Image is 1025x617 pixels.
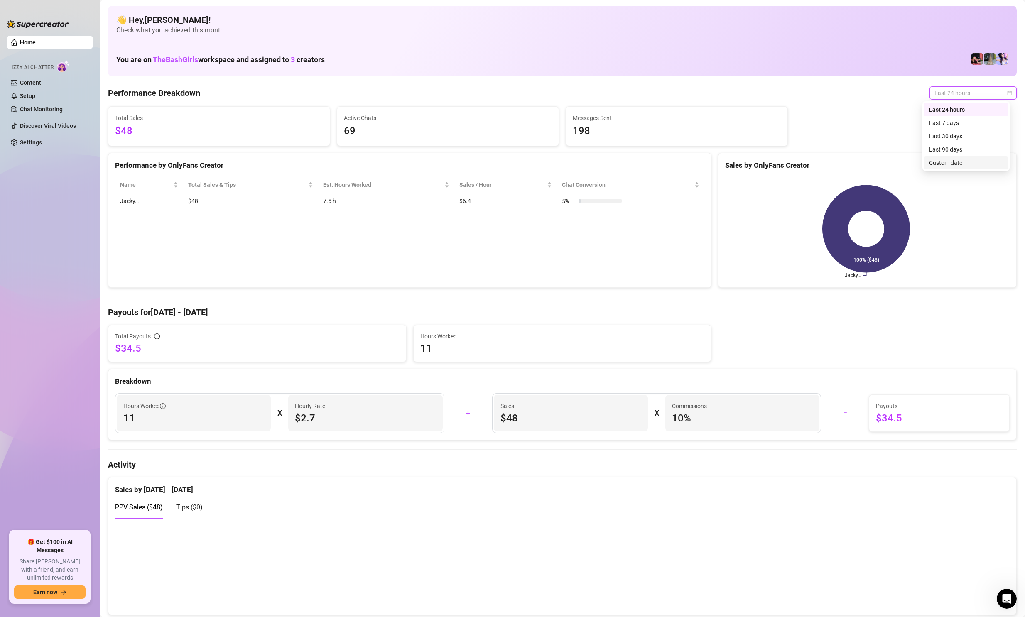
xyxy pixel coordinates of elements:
[14,538,86,554] span: 🎁 Get $100 in AI Messages
[120,180,172,189] span: Name
[924,103,1008,116] div: Last 24 hours
[1007,91,1012,95] span: calendar
[929,145,1003,154] div: Last 90 days
[20,106,63,113] a: Chat Monitoring
[459,180,546,189] span: Sales / Hour
[997,589,1017,609] iframe: Intercom live chat
[20,39,36,46] a: Home
[160,403,166,409] span: info-circle
[845,272,861,278] text: Jacky…
[123,411,264,425] span: 11
[929,132,1003,141] div: Last 30 days
[295,402,325,411] article: Hourly Rate
[996,53,1008,65] img: Ary
[295,411,436,425] span: $2.7
[929,105,1003,114] div: Last 24 hours
[500,402,641,411] span: Sales
[924,130,1008,143] div: Last 30 days
[115,123,323,139] span: $48
[934,87,1012,99] span: Last 24 hours
[20,139,42,146] a: Settings
[7,20,69,28] img: logo-BBDzfeDw.svg
[500,411,641,425] span: $48
[115,376,1010,387] div: Breakdown
[116,55,325,64] h1: You are on workspace and assigned to creators
[449,406,487,420] div: +
[562,180,693,189] span: Chat Conversion
[12,64,54,71] span: Izzy AI Chatter
[115,160,704,171] div: Performance by OnlyFans Creator
[116,14,1008,26] h4: 👋 Hey, [PERSON_NAME] !
[115,113,323,122] span: Total Sales
[14,558,86,582] span: Share [PERSON_NAME] with a friend, and earn unlimited rewards
[61,589,66,595] span: arrow-right
[876,411,1003,425] span: $34.5
[20,79,41,86] a: Content
[176,503,203,511] span: Tips ( $0 )
[454,193,557,209] td: $6.4
[672,402,707,411] article: Commissions
[323,180,443,189] div: Est. Hours Worked
[277,406,282,420] div: X
[344,123,552,139] span: 69
[115,177,183,193] th: Name
[108,87,200,99] h4: Performance Breakdown
[14,585,86,599] button: Earn nowarrow-right
[183,193,318,209] td: $48
[33,589,57,595] span: Earn now
[108,459,1017,470] h4: Activity
[984,53,996,65] img: Brenda
[344,113,552,122] span: Active Chats
[826,406,864,420] div: =
[573,123,781,139] span: 198
[876,402,1003,411] span: Payouts
[108,306,1017,318] h4: Payouts for [DATE] - [DATE]
[924,143,1008,156] div: Last 90 days
[115,342,400,355] span: $34.5
[57,60,70,72] img: AI Chatter
[116,26,1008,35] span: Check what you achieved this month
[420,342,705,355] span: 11
[291,55,295,64] span: 3
[725,160,1010,171] div: Sales by OnlyFans Creator
[924,156,1008,169] div: Custom date
[183,177,318,193] th: Total Sales & Tips
[20,122,76,129] a: Discover Viral Videos
[557,177,704,193] th: Chat Conversion
[154,333,160,339] span: info-circle
[562,196,575,206] span: 5 %
[115,477,1010,495] div: Sales by [DATE] - [DATE]
[153,55,198,64] span: TheBashGirls
[929,118,1003,127] div: Last 7 days
[924,116,1008,130] div: Last 7 days
[188,180,307,189] span: Total Sales & Tips
[454,177,557,193] th: Sales / Hour
[971,53,983,65] img: Jacky
[420,332,705,341] span: Hours Worked
[115,503,163,511] span: PPV Sales ( $48 )
[123,402,166,411] span: Hours Worked
[20,93,35,99] a: Setup
[318,193,454,209] td: 7.5 h
[655,406,659,420] div: X
[115,332,151,341] span: Total Payouts
[672,411,813,425] span: 10 %
[929,158,1003,167] div: Custom date
[115,193,183,209] td: Jacky…
[573,113,781,122] span: Messages Sent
